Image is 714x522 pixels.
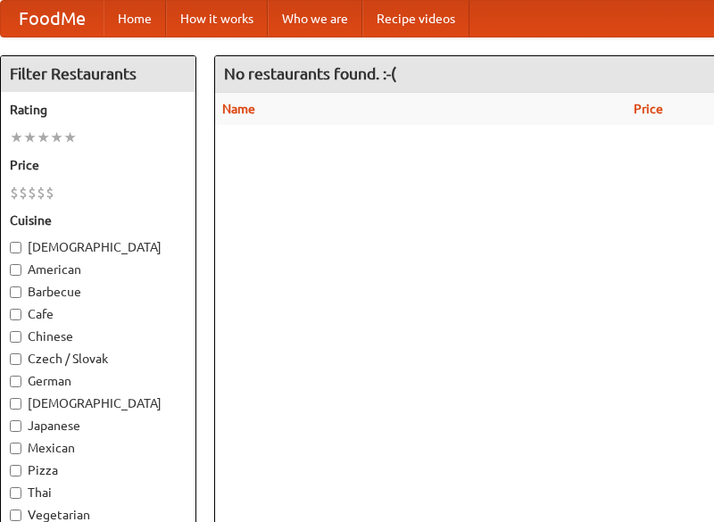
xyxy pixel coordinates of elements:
input: German [10,376,21,387]
li: $ [46,183,54,203]
label: Mexican [10,439,187,457]
a: Home [104,1,166,37]
li: $ [19,183,28,203]
input: Thai [10,487,21,499]
a: How it works [166,1,268,37]
li: $ [10,183,19,203]
label: Thai [10,484,187,501]
label: Pizza [10,461,187,479]
label: American [10,261,187,278]
label: [DEMOGRAPHIC_DATA] [10,394,187,412]
input: Vegetarian [10,510,21,521]
label: Japanese [10,417,187,435]
a: Recipe videos [362,1,469,37]
label: Cafe [10,305,187,323]
li: ★ [23,128,37,147]
label: [DEMOGRAPHIC_DATA] [10,238,187,256]
input: Pizza [10,465,21,476]
input: Chinese [10,331,21,343]
input: Czech / Slovak [10,353,21,365]
li: $ [37,183,46,203]
label: German [10,372,187,390]
label: Czech / Slovak [10,350,187,368]
h4: Filter Restaurants [1,56,195,92]
a: Who we are [268,1,362,37]
a: Price [634,102,663,116]
li: $ [28,183,37,203]
ng-pluralize: No restaurants found. :-( [224,65,396,82]
li: ★ [50,128,63,147]
h5: Cuisine [10,211,187,229]
a: FoodMe [1,1,104,37]
li: ★ [10,128,23,147]
input: American [10,264,21,276]
h5: Rating [10,101,187,119]
input: Mexican [10,443,21,454]
input: [DEMOGRAPHIC_DATA] [10,242,21,253]
input: Japanese [10,420,21,432]
h5: Price [10,156,187,174]
li: ★ [37,128,50,147]
a: Name [222,102,255,116]
input: Barbecue [10,286,21,298]
label: Barbecue [10,283,187,301]
input: Cafe [10,309,21,320]
input: [DEMOGRAPHIC_DATA] [10,398,21,410]
label: Chinese [10,327,187,345]
li: ★ [63,128,77,147]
